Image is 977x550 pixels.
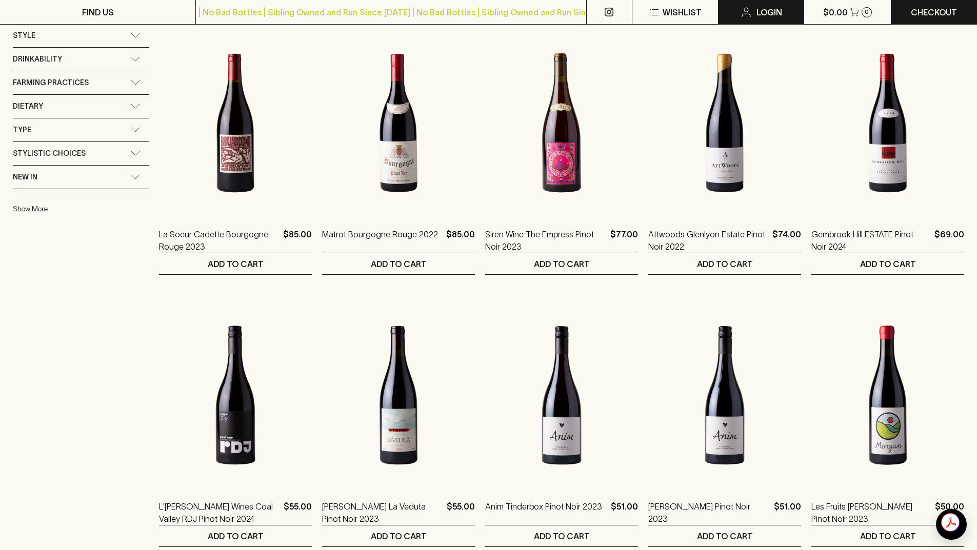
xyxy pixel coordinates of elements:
p: $50.00 [935,500,964,525]
p: ADD TO CART [208,258,264,270]
div: Type [13,118,149,141]
img: Anim Clarence Pinot Noir 2023 [648,305,801,485]
span: Stylistic Choices [13,147,86,160]
p: ADD TO CART [697,258,753,270]
p: ADD TO CART [208,530,264,542]
button: ADD TO CART [648,253,801,274]
div: Farming Practices [13,71,149,94]
img: Attwoods Glenlyon Estate Pinot Noir 2022 [648,33,801,213]
div: New In [13,166,149,189]
button: ADD TO CART [159,525,312,546]
div: Drinkability [13,48,149,71]
p: 0 [865,9,869,15]
p: $55.00 [284,500,312,525]
button: Show More [13,198,147,219]
img: Anim Tinderbox Pinot Noir 2023 [485,305,638,485]
a: La Soeur Cadette Bourgogne Rouge 2023 [159,228,279,253]
button: ADD TO CART [811,253,964,274]
img: La Soeur Cadette Bourgogne Rouge 2023 [159,33,312,213]
p: Checkout [911,6,957,18]
img: L'appel Wines Coal Valley RDJ Pinot Noir 2024 [159,305,312,485]
img: Matrot Bourgogne Rouge 2022 [322,33,475,213]
a: Attwoods Glenlyon Estate Pinot Noir 2022 [648,228,768,253]
a: Matrot Bourgogne Rouge 2022 [322,228,438,253]
p: ADD TO CART [860,530,916,542]
img: Les Fruits Morgan Pinot Noir 2023 [811,305,964,485]
span: New In [13,171,37,184]
a: [PERSON_NAME] Pinot Noir 2023 [648,500,770,525]
a: Les Fruits [PERSON_NAME] Pinot Noir 2023 [811,500,931,525]
a: L'[PERSON_NAME] Wines Coal Valley RDJ Pinot Noir 2024 [159,500,280,525]
div: Dietary [13,95,149,118]
img: Gembrook Hill ESTATE Pinot Noir 2024 [811,33,964,213]
button: ADD TO CART [322,525,475,546]
p: $85.00 [283,228,312,253]
button: ADD TO CART [485,525,638,546]
p: ADD TO CART [534,530,590,542]
p: $51.00 [611,500,638,525]
button: ADD TO CART [648,525,801,546]
p: ADD TO CART [697,530,753,542]
p: $55.00 [447,500,475,525]
a: Siren Wine The Empress Pinot Noir 2023 [485,228,606,253]
span: Drinkability [13,53,62,66]
a: Gembrook Hill ESTATE Pinot Noir 2024 [811,228,930,253]
a: [PERSON_NAME] La Veduta Pinot Noir 2023 [322,500,443,525]
p: $85.00 [446,228,475,253]
div: Style [13,24,149,47]
p: ADD TO CART [371,258,427,270]
div: Stylistic Choices [13,142,149,165]
button: ADD TO CART [485,253,638,274]
button: ADD TO CART [159,253,312,274]
p: Wishlist [663,6,702,18]
img: Alessandro Stefani La Veduta Pinot Noir 2023 [322,305,475,485]
button: ADD TO CART [322,253,475,274]
a: Anim Tinderbox Pinot Noir 2023 [485,500,602,525]
p: ADD TO CART [860,258,916,270]
p: $0.00 [823,6,848,18]
p: FIND US [82,6,114,18]
p: ADD TO CART [371,530,427,542]
span: Type [13,124,31,136]
img: Siren Wine The Empress Pinot Noir 2023 [485,33,638,213]
span: Style [13,29,35,42]
button: ADD TO CART [811,525,964,546]
span: Dietary [13,100,43,113]
p: $74.00 [772,228,801,253]
p: $77.00 [610,228,638,253]
p: $51.00 [774,500,801,525]
p: $69.00 [934,228,964,253]
p: Login [756,6,782,18]
p: ADD TO CART [534,258,590,270]
span: Farming Practices [13,76,89,89]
